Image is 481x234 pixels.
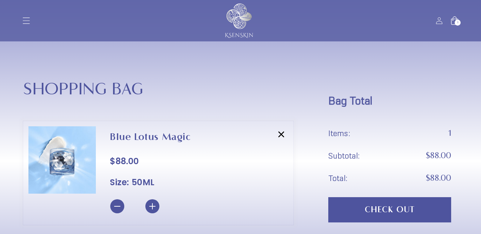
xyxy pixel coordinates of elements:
h2: Bag Total [328,93,452,126]
button: Check out [328,197,452,222]
span: $88.00 [110,155,139,167]
h2: Subtotal: [328,149,360,163]
img: KSENSKIN White Logo [225,4,253,38]
h2: Total: [328,171,347,185]
input: Quantity for Blue Lotus Magic [124,199,145,216]
p: $88.00 [426,149,451,163]
a: Blue Lotus Magic [110,126,256,147]
p: $88.00 [426,171,451,185]
dt: Size: [110,176,129,188]
span: 1 [457,20,459,26]
span: 1 [448,128,451,138]
summary: Menu [19,13,34,28]
a: Remove Blue Lotus Magic - 50ML [275,128,288,141]
h2: Items: [328,126,350,140]
h1: Shopping Bag [23,72,143,121]
dd: 50ML [132,176,155,188]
